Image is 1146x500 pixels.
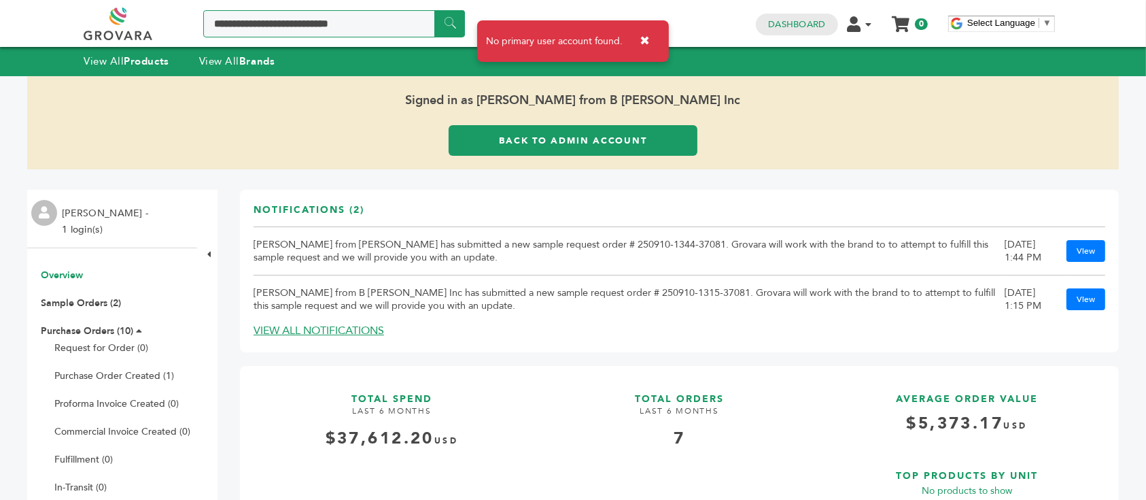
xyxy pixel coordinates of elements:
a: My Cart [893,12,909,27]
h4: $5,373.17 [829,412,1105,446]
strong: Products [124,54,169,68]
div: $37,612.20 [254,427,530,450]
a: Request for Order (0) [54,341,148,354]
input: Search a product or brand... [203,10,465,37]
h3: AVERAGE ORDER VALUE [829,380,1105,406]
a: Commercial Invoice Created (0) [54,425,190,438]
p: No products to show [829,483,1105,499]
a: View AllProducts [84,54,169,68]
div: [DATE] 1:44 PM [1005,238,1053,264]
h3: TOP PRODUCTS BY UNIT [829,456,1105,483]
span: 0 [915,18,928,30]
a: Purchase Order Created (1) [54,369,174,382]
a: Overview [41,269,83,282]
strong: Brands [239,54,275,68]
span: USD [1003,420,1027,431]
span: ▼ [1043,18,1052,28]
span: USD [434,435,458,446]
a: Purchase Orders (10) [41,324,133,337]
span: Select Language [967,18,1035,28]
a: View [1066,288,1105,310]
a: Back to Admin Account [449,125,697,156]
li: [PERSON_NAME] - 1 login(s) [62,205,152,238]
h3: TOTAL SPEND [254,380,530,406]
a: View [1066,240,1105,262]
h4: LAST 6 MONTHS [541,405,818,427]
div: [DATE] 1:15 PM [1005,286,1053,312]
td: [PERSON_NAME] from [PERSON_NAME] has submitted a new sample request order # 250910-1344-37081. Gr... [254,227,1005,276]
a: Fulfillment (0) [54,453,113,466]
a: View AllBrands [199,54,275,68]
h4: LAST 6 MONTHS [254,405,530,427]
a: Sample Orders (2) [41,297,121,310]
h3: TOTAL ORDERS [541,380,818,406]
span: Signed in as [PERSON_NAME] from B [PERSON_NAME] Inc [27,76,1119,125]
a: Select Language​ [967,18,1052,28]
a: AVERAGE ORDER VALUE $5,373.17USD [829,380,1105,446]
img: profile.png [31,200,57,226]
a: Dashboard [768,18,825,31]
a: Proforma Invoice Created (0) [54,397,179,410]
a: In-Transit (0) [54,481,107,494]
div: 7 [541,427,818,450]
td: [PERSON_NAME] from B [PERSON_NAME] Inc has submitted a new sample request order # 250910-1315-370... [254,276,1005,324]
h3: Notifications (2) [254,203,364,227]
button: ✖ [629,27,660,55]
a: VIEW ALL NOTIFICATIONS [254,323,384,338]
span: ​ [1039,18,1039,28]
span: No primary user account found. [486,35,623,48]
